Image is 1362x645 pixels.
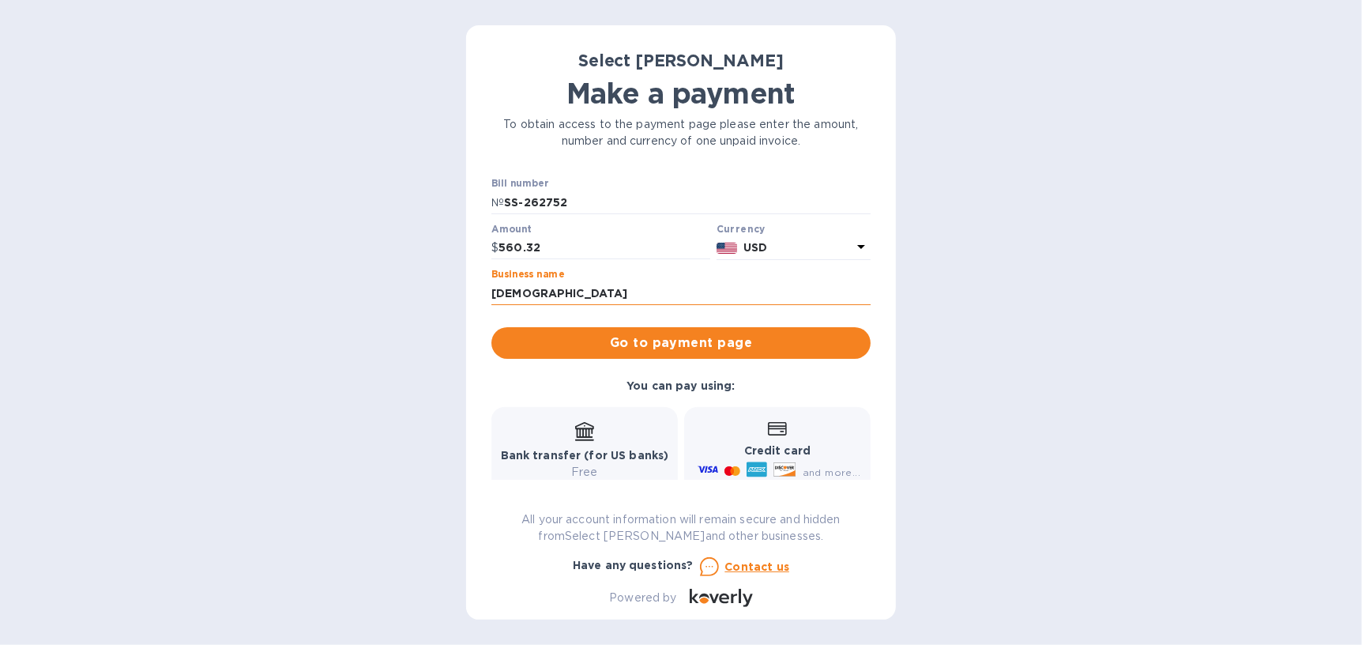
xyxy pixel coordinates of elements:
[626,379,735,392] b: You can pay using:
[491,179,548,189] label: Bill number
[743,241,767,254] b: USD
[573,559,694,571] b: Have any questions?
[504,190,871,214] input: Enter bill number
[491,116,871,149] p: To obtain access to the payment page please enter the amount, number and currency of one unpaid i...
[717,243,738,254] img: USD
[491,194,504,211] p: №
[491,224,532,234] label: Amount
[501,449,669,462] b: Bank transfer (for US banks)
[491,511,871,545] p: All your account information will remain secure and hidden from Select [PERSON_NAME] and other bu...
[491,327,871,359] button: Go to payment page
[499,236,710,260] input: 0.00
[609,590,676,606] p: Powered by
[491,240,499,256] p: $
[744,444,811,457] b: Credit card
[725,560,790,573] u: Contact us
[803,466,860,478] span: and more...
[504,334,858,353] span: Go to payment page
[501,464,669,481] p: Free
[717,223,766,235] b: Currency
[491,77,871,110] h1: Make a payment
[578,51,784,70] b: Select [PERSON_NAME]
[491,281,871,305] input: Enter business name
[491,270,564,280] label: Business name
